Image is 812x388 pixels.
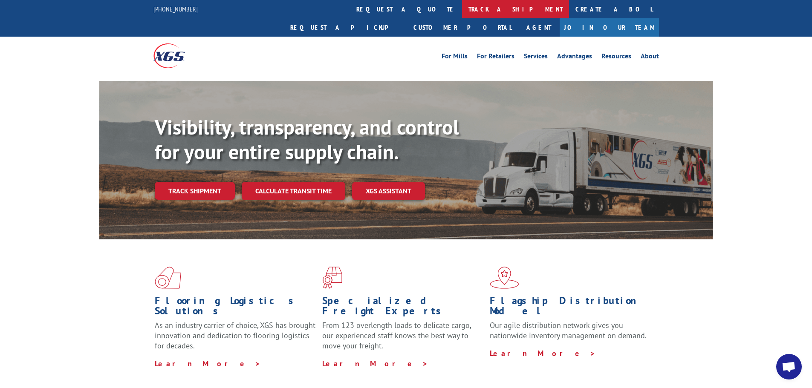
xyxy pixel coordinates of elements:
a: Advantages [557,53,592,62]
a: Learn More > [155,359,261,368]
a: Customer Portal [407,18,518,37]
b: Visibility, transparency, and control for your entire supply chain. [155,114,459,165]
h1: Specialized Freight Experts [322,296,483,320]
a: For Retailers [477,53,514,62]
a: Agent [518,18,560,37]
h1: Flagship Distribution Model [490,296,651,320]
a: Learn More > [490,348,596,358]
a: About [641,53,659,62]
a: Track shipment [155,182,235,200]
a: Request a pickup [284,18,407,37]
img: xgs-icon-flagship-distribution-model-red [490,267,519,289]
a: Calculate transit time [242,182,345,200]
a: XGS ASSISTANT [352,182,425,200]
img: xgs-icon-total-supply-chain-intelligence-red [155,267,181,289]
a: For Mills [442,53,468,62]
span: Our agile distribution network gives you nationwide inventory management on demand. [490,320,647,340]
span: As an industry carrier of choice, XGS has brought innovation and dedication to flooring logistics... [155,320,315,351]
a: Resources [601,53,631,62]
a: Join Our Team [560,18,659,37]
img: xgs-icon-focused-on-flooring-red [322,267,342,289]
a: Services [524,53,548,62]
h1: Flooring Logistics Solutions [155,296,316,320]
a: Learn More > [322,359,428,368]
a: [PHONE_NUMBER] [153,5,198,13]
p: From 123 overlength loads to delicate cargo, our experienced staff knows the best way to move you... [322,320,483,358]
div: Open chat [776,354,802,379]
